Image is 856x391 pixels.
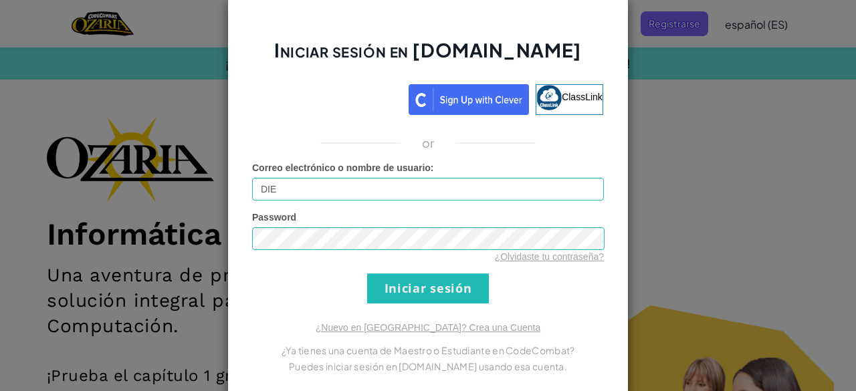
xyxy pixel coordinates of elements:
[252,342,604,358] p: ¿Ya tienes una cuenta de Maestro o Estudiante en CodeCombat?
[252,358,604,374] p: Puedes iniciar sesión en [DOMAIN_NAME] usando esa cuenta.
[367,273,489,303] input: Iniciar sesión
[409,84,529,115] img: clever_sso_button@2x.png
[562,91,603,102] span: ClassLink
[252,161,434,174] label: :
[536,85,562,110] img: classlink-logo-small.png
[422,135,435,151] p: or
[495,251,604,262] a: ¿Olvidaste tu contraseña?
[252,162,431,173] span: Correo electrónico o nombre de usuario
[252,37,604,76] h2: Iniciar sesión en [DOMAIN_NAME]
[316,322,540,333] a: ¿Nuevo en [GEOGRAPHIC_DATA]? Crea una Cuenta
[246,83,409,112] iframe: Botón Iniciar sesión con Google
[252,212,296,223] span: Password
